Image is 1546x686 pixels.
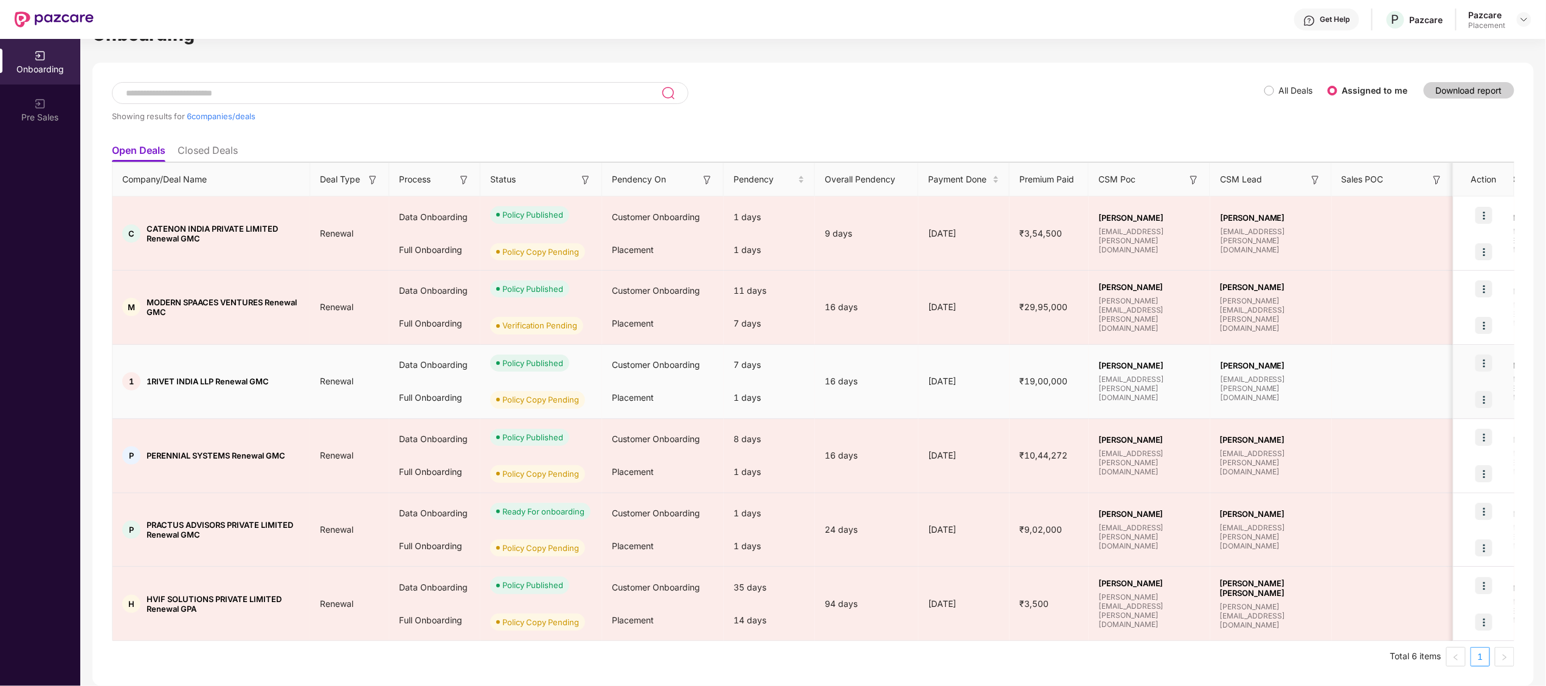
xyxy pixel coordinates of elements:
[612,582,700,592] span: Customer Onboarding
[1098,578,1201,588] span: [PERSON_NAME]
[389,456,480,488] div: Full Onboarding
[815,449,918,462] div: 16 days
[612,466,654,477] span: Placement
[310,524,363,535] span: Renewal
[178,144,238,162] li: Closed Deals
[1495,647,1514,667] li: Next Page
[1220,509,1322,519] span: [PERSON_NAME]
[389,530,480,563] div: Full Onboarding
[1220,296,1322,333] span: [PERSON_NAME][EMAIL_ADDRESS][PERSON_NAME][DOMAIN_NAME]
[1469,9,1506,21] div: Pazcare
[580,174,592,186] img: svg+xml;base64,PHN2ZyB3aWR0aD0iMTYiIGhlaWdodD0iMTYiIHZpZXdCb3g9IjAgMCAxNiAxNiIgZmlsbD0ibm9uZSIgeG...
[1098,173,1135,186] span: CSM Poc
[1098,592,1201,629] span: [PERSON_NAME][EMAIL_ADDRESS][PERSON_NAME][DOMAIN_NAME]
[112,144,165,162] li: Open Deals
[389,423,480,456] div: Data Onboarding
[724,423,815,456] div: 8 days
[724,234,815,266] div: 1 days
[1475,207,1492,224] img: icon
[389,381,480,414] div: Full Onboarding
[122,372,140,390] div: 1
[502,393,579,406] div: Policy Copy Pending
[1220,578,1322,598] span: [PERSON_NAME] [PERSON_NAME]
[1475,355,1492,372] img: icon
[918,375,1010,388] div: [DATE]
[1220,227,1322,254] span: [EMAIL_ADDRESS][PERSON_NAME][DOMAIN_NAME]
[147,224,300,243] span: CATENON INDIA PRIVATE LIMITED Renewal GMC
[1098,509,1201,519] span: [PERSON_NAME]
[310,598,363,609] span: Renewal
[122,298,140,316] div: M
[389,348,480,381] div: Data Onboarding
[612,541,654,551] span: Placement
[320,173,360,186] span: Deal Type
[1309,174,1322,186] img: svg+xml;base64,PHN2ZyB3aWR0aD0iMTYiIGhlaWdodD0iMTYiIHZpZXdCb3g9IjAgMCAxNiAxNiIgZmlsbD0ibm9uZSIgeG...
[1220,361,1322,370] span: [PERSON_NAME]
[724,530,815,563] div: 1 days
[733,173,796,186] span: Pendency
[1220,282,1322,292] span: [PERSON_NAME]
[458,174,470,186] img: svg+xml;base64,PHN2ZyB3aWR0aD0iMTYiIGhlaWdodD0iMTYiIHZpZXdCb3g9IjAgMCAxNiAxNiIgZmlsbD0ibm9uZSIgeG...
[1010,524,1072,535] span: ₹9,02,000
[815,523,918,536] div: 24 days
[1320,15,1350,24] div: Get Help
[1220,213,1322,223] span: [PERSON_NAME]
[122,521,140,539] div: P
[399,173,431,186] span: Process
[612,173,666,186] span: Pendency On
[815,597,918,611] div: 94 days
[1098,213,1201,223] span: [PERSON_NAME]
[113,163,310,196] th: Company/Deal Name
[1431,174,1443,186] img: svg+xml;base64,PHN2ZyB3aWR0aD0iMTYiIGhlaWdodD0iMTYiIHZpZXdCb3g9IjAgMCAxNiAxNiIgZmlsbD0ibm9uZSIgeG...
[1188,174,1200,186] img: svg+xml;base64,PHN2ZyB3aWR0aD0iMTYiIGhlaWdodD0iMTYiIHZpZXdCb3g9IjAgMCAxNiAxNiIgZmlsbD0ibm9uZSIgeG...
[1475,539,1492,556] img: icon
[928,173,990,186] span: Payment Done
[701,174,713,186] img: svg+xml;base64,PHN2ZyB3aWR0aD0iMTYiIGhlaWdodD0iMTYiIHZpZXdCb3g9IjAgMCAxNiAxNiIgZmlsbD0ibm9uZSIgeG...
[612,318,654,328] span: Placement
[502,246,579,258] div: Policy Copy Pending
[1519,15,1529,24] img: svg+xml;base64,PHN2ZyBpZD0iRHJvcGRvd24tMzJ4MzIiIHhtbG5zPSJodHRwOi8vd3d3LnczLm9yZy8yMDAwL3N2ZyIgd2...
[502,209,563,221] div: Policy Published
[918,597,1010,611] div: [DATE]
[1495,647,1514,667] button: right
[34,50,46,62] img: svg+xml;base64,PHN2ZyB3aWR0aD0iMjAiIGhlaWdodD0iMjAiIHZpZXdCb3g9IjAgMCAyMCAyMCIgZmlsbD0ibm9uZSIgeG...
[367,174,379,186] img: svg+xml;base64,PHN2ZyB3aWR0aD0iMTYiIGhlaWdodD0iMTYiIHZpZXdCb3g9IjAgMCAxNiAxNiIgZmlsbD0ibm9uZSIgeG...
[1471,648,1489,666] a: 1
[918,300,1010,314] div: [DATE]
[724,381,815,414] div: 1 days
[502,283,563,295] div: Policy Published
[1220,523,1322,550] span: [EMAIL_ADDRESS][PERSON_NAME][DOMAIN_NAME]
[389,274,480,307] div: Data Onboarding
[122,595,140,613] div: H
[918,449,1010,462] div: [DATE]
[612,212,700,222] span: Customer Onboarding
[1475,503,1492,520] img: icon
[815,163,918,196] th: Overall Pendency
[1220,173,1262,186] span: CSM Lead
[502,542,579,554] div: Policy Copy Pending
[724,604,815,637] div: 14 days
[389,571,480,604] div: Data Onboarding
[1098,296,1201,333] span: [PERSON_NAME][EMAIL_ADDRESS][PERSON_NAME][DOMAIN_NAME]
[1390,647,1441,667] li: Total 6 items
[1454,163,1514,196] th: Action
[1446,647,1466,667] button: left
[1452,654,1460,661] span: left
[147,297,300,317] span: MODERN SPAACES VENTURES Renewal GMC
[389,497,480,530] div: Data Onboarding
[918,227,1010,240] div: [DATE]
[1475,243,1492,260] img: icon
[502,468,579,480] div: Policy Copy Pending
[1098,523,1201,550] span: [EMAIL_ADDRESS][PERSON_NAME][DOMAIN_NAME]
[612,359,700,370] span: Customer Onboarding
[112,111,1264,121] div: Showing results for
[1010,163,1089,196] th: Premium Paid
[1010,228,1072,238] span: ₹3,54,500
[389,604,480,637] div: Full Onboarding
[918,523,1010,536] div: [DATE]
[1098,282,1201,292] span: [PERSON_NAME]
[815,300,918,314] div: 16 days
[1475,465,1492,482] img: icon
[724,274,815,307] div: 11 days
[502,357,563,369] div: Policy Published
